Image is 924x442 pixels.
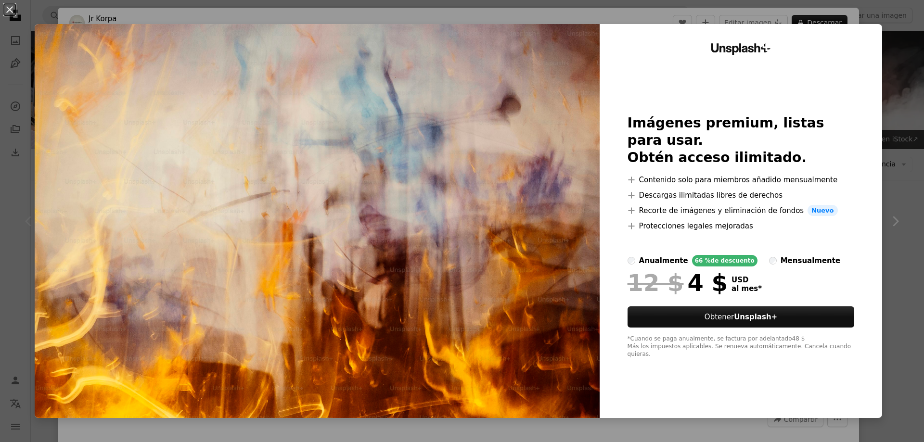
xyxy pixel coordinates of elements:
span: al mes * [731,284,762,293]
div: 66 % de descuento [692,255,757,266]
li: Contenido solo para miembros añadido mensualmente [628,174,855,186]
span: USD [731,276,762,284]
li: Protecciones legales mejoradas [628,220,855,232]
span: 12 $ [628,270,684,295]
li: Recorte de imágenes y eliminación de fondos [628,205,855,216]
h2: Imágenes premium, listas para usar. Obtén acceso ilimitado. [628,114,855,166]
span: Nuevo [808,205,837,216]
div: mensualmente [781,255,840,266]
strong: Unsplash+ [734,313,777,321]
div: anualmente [639,255,688,266]
input: mensualmente [769,257,777,265]
li: Descargas ilimitadas libres de derechos [628,189,855,201]
div: *Cuando se paga anualmente, se factura por adelantado 48 $ Más los impuestos aplicables. Se renue... [628,335,855,358]
div: 4 $ [628,270,728,295]
button: ObtenerUnsplash+ [628,306,855,328]
input: anualmente66 %de descuento [628,257,635,265]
